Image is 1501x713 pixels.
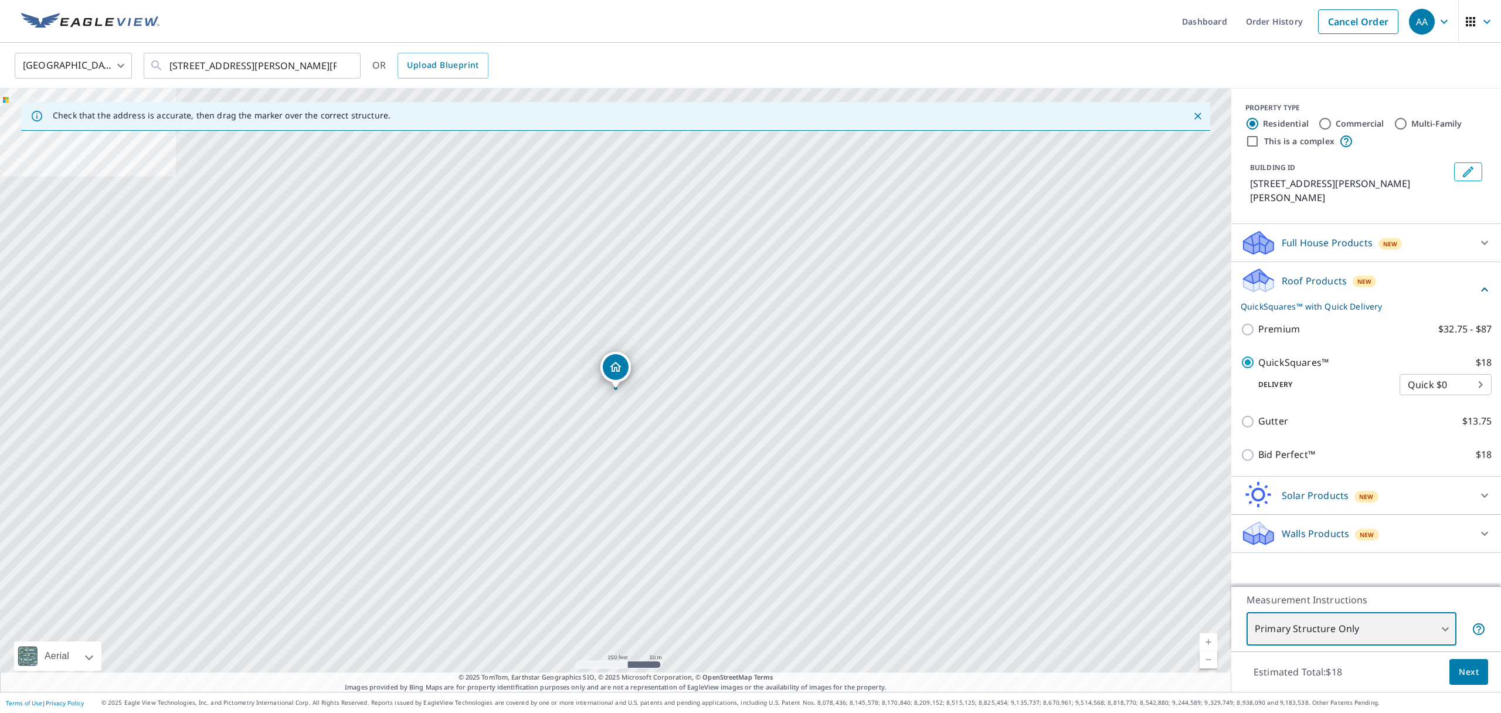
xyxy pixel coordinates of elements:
div: Quick $0 [1400,368,1492,401]
div: Primary Structure Only [1247,613,1456,646]
img: EV Logo [21,13,159,30]
p: Roof Products [1282,274,1347,288]
span: New [1383,239,1398,249]
div: Walls ProductsNew [1241,520,1492,548]
div: Dropped pin, building 1, Residential property, 48 Boyle Rd Gill, MA 01354 [600,352,631,388]
button: Next [1449,659,1488,685]
a: Upload Blueprint [398,53,488,79]
a: Current Level 17, Zoom In [1200,633,1217,651]
div: Aerial [41,641,73,671]
a: OpenStreetMap [702,673,752,681]
button: Edit building 1 [1454,162,1482,181]
p: Gutter [1258,414,1288,429]
p: Walls Products [1282,527,1349,541]
p: Delivery [1241,379,1400,390]
p: © 2025 Eagle View Technologies, Inc. and Pictometry International Corp. All Rights Reserved. Repo... [101,698,1495,707]
input: Search by address or latitude-longitude [169,49,337,82]
span: © 2025 TomTom, Earthstar Geographics SIO, © 2025 Microsoft Corporation, © [459,673,773,683]
p: Full House Products [1282,236,1373,250]
label: Residential [1263,118,1309,130]
span: New [1360,530,1374,539]
label: Commercial [1336,118,1384,130]
p: Check that the address is accurate, then drag the marker over the correct structure. [53,110,390,121]
span: Upload Blueprint [407,58,478,73]
a: Terms of Use [6,699,42,707]
div: OR [372,53,488,79]
p: $18 [1476,447,1492,462]
p: $32.75 - $87 [1438,322,1492,337]
p: Premium [1258,322,1300,337]
p: | [6,700,84,707]
p: Measurement Instructions [1247,593,1486,607]
p: Solar Products [1282,488,1349,503]
span: New [1357,277,1372,286]
p: Bid Perfect™ [1258,447,1315,462]
span: Your report will include only the primary structure on the property. For example, a detached gara... [1472,622,1486,636]
label: Multi-Family [1411,118,1462,130]
label: This is a complex [1264,135,1334,147]
p: Estimated Total: $18 [1244,659,1351,685]
a: Privacy Policy [46,699,84,707]
span: New [1359,492,1374,501]
div: Solar ProductsNew [1241,481,1492,510]
div: Roof ProductsNewQuickSquares™ with Quick Delivery [1241,267,1492,313]
p: QuickSquares™ [1258,355,1329,370]
p: [STREET_ADDRESS][PERSON_NAME][PERSON_NAME] [1250,176,1449,205]
div: Aerial [14,641,101,671]
p: $18 [1476,355,1492,370]
a: Cancel Order [1318,9,1398,34]
div: Full House ProductsNew [1241,229,1492,257]
button: Close [1190,108,1205,124]
div: [GEOGRAPHIC_DATA] [15,49,132,82]
p: BUILDING ID [1250,162,1295,172]
a: Terms [754,673,773,681]
span: Next [1459,665,1479,680]
div: PROPERTY TYPE [1245,103,1487,113]
p: QuickSquares™ with Quick Delivery [1241,300,1478,313]
p: $13.75 [1462,414,1492,429]
a: Current Level 17, Zoom Out [1200,651,1217,668]
div: AA [1409,9,1435,35]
